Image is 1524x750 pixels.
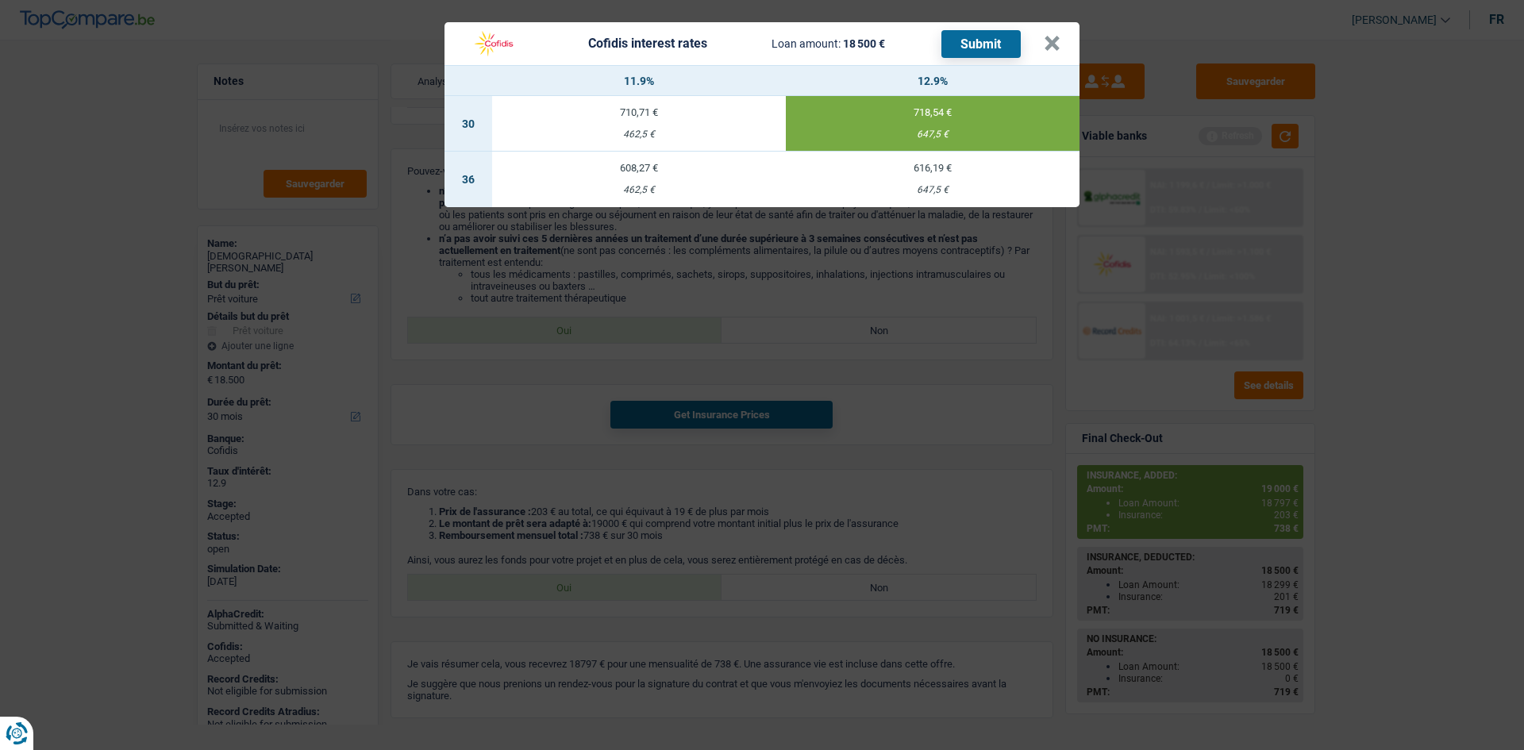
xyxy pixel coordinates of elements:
[843,37,885,50] span: 18 500 €
[492,185,786,195] div: 462,5 €
[588,37,707,50] div: Cofidis interest rates
[492,129,786,140] div: 462,5 €
[492,66,786,96] th: 11.9%
[772,37,841,50] span: Loan amount:
[444,152,492,207] td: 36
[786,66,1079,96] th: 12.9%
[444,96,492,152] td: 30
[464,29,524,59] img: Cofidis
[1044,36,1060,52] button: ×
[786,129,1079,140] div: 647,5 €
[786,163,1079,173] div: 616,19 €
[786,107,1079,117] div: 718,54 €
[492,163,786,173] div: 608,27 €
[492,107,786,117] div: 710,71 €
[786,185,1079,195] div: 647,5 €
[941,30,1021,58] button: Submit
